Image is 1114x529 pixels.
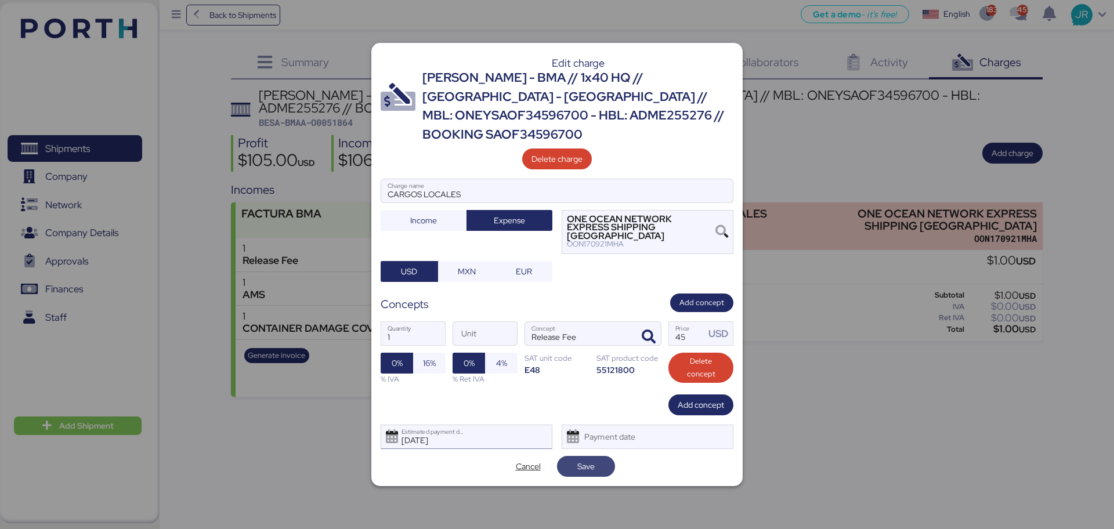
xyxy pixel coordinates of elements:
input: Quantity [381,322,445,345]
span: Income [410,213,437,227]
button: Income [381,210,466,231]
button: MXN [438,261,495,282]
button: Delete concept [668,353,733,383]
div: Edit charge [422,58,733,68]
div: E48 [525,364,589,375]
button: 4% [485,353,518,374]
input: Charge name [381,179,733,202]
span: Delete charge [531,152,583,166]
div: SAT unit code [525,353,589,364]
span: 0% [464,356,475,370]
button: ConceptConcept [636,325,661,349]
button: USD [381,261,438,282]
button: Delete charge [522,148,592,169]
button: 16% [413,353,446,374]
button: Expense [466,210,552,231]
button: Save [557,456,615,477]
input: Unit [453,322,517,345]
button: Add concept [668,394,733,415]
div: Concepts [381,296,429,313]
span: Delete concept [678,355,724,381]
span: USD [401,264,417,278]
input: Price [669,322,705,345]
input: Concept [525,322,633,345]
span: 4% [496,356,507,370]
button: 0% [381,353,413,374]
div: USD [708,327,733,341]
span: EUR [516,264,532,278]
button: Cancel [499,456,557,477]
span: Cancel [516,459,541,473]
div: OON170921MHA [567,240,715,248]
div: ONE OCEAN NETWORK EXPRESS SHIPPING [GEOGRAPHIC_DATA] [567,215,715,240]
button: Add concept [670,294,733,313]
span: MXN [458,264,476,278]
div: SAT product code [596,353,661,364]
span: Add concept [679,296,724,309]
div: % IVA [381,374,446,385]
div: % Ret IVA [453,374,518,385]
div: [PERSON_NAME] - BMA // 1x40 HQ // [GEOGRAPHIC_DATA] - [GEOGRAPHIC_DATA] // MBL: ONEYSAOF34596700 ... [422,68,733,144]
span: 16% [423,356,436,370]
div: 55121800 [596,364,661,375]
span: 0% [392,356,403,370]
span: Add concept [678,398,724,412]
button: EUR [495,261,552,282]
button: 0% [453,353,485,374]
span: Expense [494,213,525,227]
span: Save [577,459,595,473]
